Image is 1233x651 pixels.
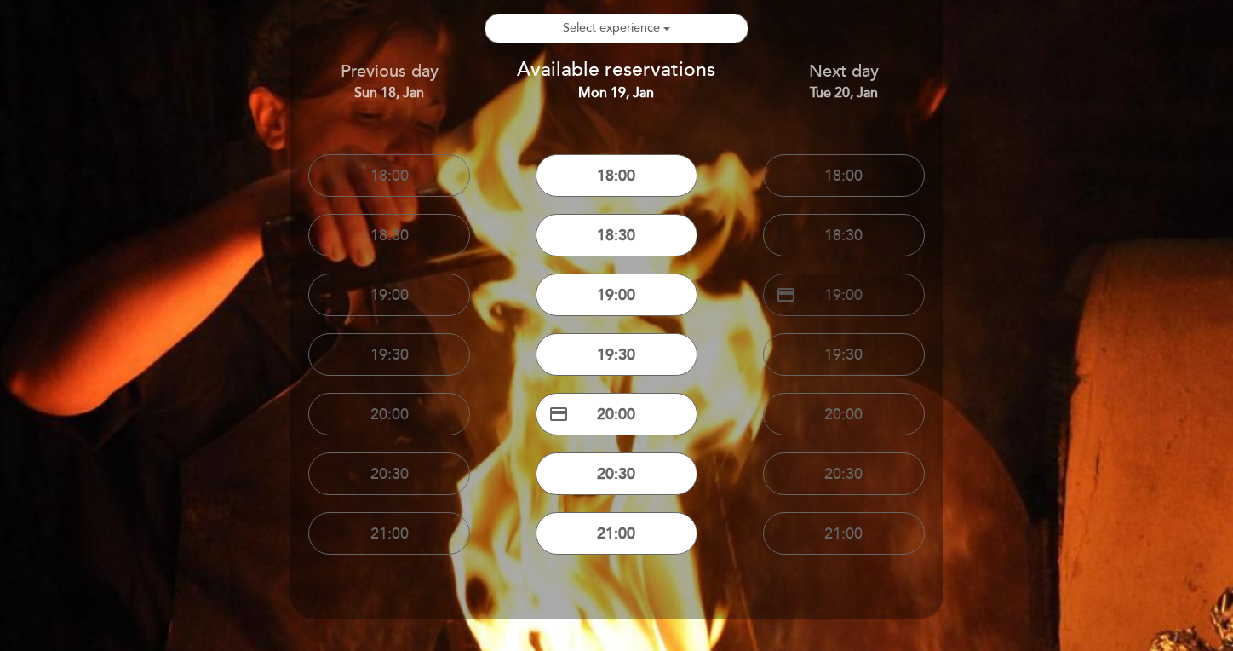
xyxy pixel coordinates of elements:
[308,512,470,555] button: 21:00
[289,60,490,103] div: Previous day
[536,452,697,495] button: 20:30
[536,274,697,316] button: 19:00
[743,84,944,103] div: Tue 20, Jan
[536,214,697,256] button: 18:30
[308,333,470,376] button: 19:30
[763,274,925,316] button: credit_card 19:00
[763,333,925,376] button: 19:30
[763,512,925,555] button: 21:00
[289,84,490,103] div: Sun 18, Jan
[308,154,470,197] button: 18:00
[308,274,470,316] button: 19:00
[743,60,944,103] div: Next day
[563,20,660,35] ng-container: Select experience
[548,404,569,424] span: credit_card
[485,14,748,43] button: Select experience
[536,333,697,376] button: 19:30
[308,393,470,435] button: 20:00
[536,393,697,435] button: credit_card 20:00
[763,214,925,256] button: 18:30
[536,154,697,197] button: 18:00
[308,214,470,256] button: 18:30
[536,512,697,555] button: 21:00
[308,452,470,495] button: 20:30
[763,452,925,495] button: 20:30
[763,393,925,435] button: 20:00
[776,285,796,305] span: credit_card
[516,84,718,103] div: Mon 19, Jan
[516,56,718,104] div: Available reservations
[763,154,925,197] button: 18:00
